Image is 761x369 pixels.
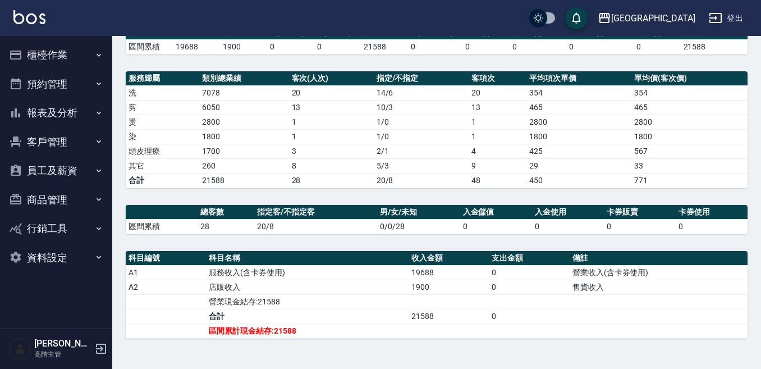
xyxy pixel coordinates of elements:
td: 13 [289,100,374,115]
td: 7078 [199,85,288,100]
td: 0 [510,39,567,54]
button: 預約管理 [4,70,108,99]
td: 19688 [173,39,220,54]
td: 區間累積 [126,39,173,54]
td: 0 [489,265,569,280]
th: 客次(人次) [289,71,374,86]
th: 指定/不指定 [374,71,469,86]
td: 354 [526,85,631,100]
td: 21588 [199,173,288,188]
button: 資料設定 [4,243,108,272]
td: 21588 [409,309,489,324]
td: 1 [289,129,374,144]
td: 1900 [409,280,489,294]
button: 商品管理 [4,185,108,215]
td: 0 [267,39,314,54]
td: 33 [631,158,748,173]
td: 0 [532,219,604,234]
td: 區間累積 [126,219,198,234]
td: 營業現金結存:21588 [206,294,408,309]
td: 0 [634,39,681,54]
td: 0 [460,219,532,234]
td: 48 [469,173,527,188]
td: 區間累計現金結存:21588 [206,324,408,338]
td: 20 [289,85,374,100]
td: 燙 [126,115,199,129]
td: 售貨收入 [570,280,748,294]
th: 客項次 [469,71,527,86]
button: 櫃檯作業 [4,40,108,70]
button: save [565,7,588,29]
td: 2800 [526,115,631,129]
td: 1 / 0 [374,115,469,129]
td: 合計 [126,173,199,188]
td: 1 [469,129,527,144]
td: A1 [126,265,206,280]
td: 4 [469,144,527,158]
th: 單均價(客次價) [631,71,748,86]
td: 營業收入(含卡券使用) [570,265,748,280]
td: 剪 [126,100,199,115]
td: 10 / 3 [374,100,469,115]
th: 指定客/不指定客 [254,205,377,220]
td: 2800 [199,115,288,129]
td: 21588 [681,39,748,54]
td: 1 [469,115,527,129]
td: 14 / 6 [374,85,469,100]
h5: [PERSON_NAME] [34,338,91,349]
td: 2800 [631,115,748,129]
td: 0/0/28 [377,219,460,234]
table: a dense table [126,71,748,188]
td: 20 [469,85,527,100]
th: 卡券使用 [676,205,748,220]
th: 支出金額 [489,251,569,266]
td: 1 [289,115,374,129]
th: 總客數 [198,205,254,220]
table: a dense table [126,251,748,339]
td: 29 [526,158,631,173]
td: 店販收入 [206,280,408,294]
th: 服務歸屬 [126,71,199,86]
td: 1800 [526,129,631,144]
td: 354 [631,85,748,100]
button: [GEOGRAPHIC_DATA] [593,7,700,30]
td: 0 [462,39,510,54]
th: 卡券販賣 [604,205,676,220]
td: 0 [408,39,462,54]
td: 465 [526,100,631,115]
td: 567 [631,144,748,158]
td: 1900 [220,39,267,54]
th: 男/女/未知 [377,205,460,220]
td: 450 [526,173,631,188]
td: 2 / 1 [374,144,469,158]
td: 染 [126,129,199,144]
td: 20/8 [254,219,377,234]
td: 0 [314,39,361,54]
td: A2 [126,280,206,294]
td: 9 [469,158,527,173]
table: a dense table [126,205,748,234]
th: 入金儲值 [460,205,532,220]
td: 28 [289,173,374,188]
td: 6050 [199,100,288,115]
td: 19688 [409,265,489,280]
td: 0 [489,280,569,294]
td: 合計 [206,309,408,324]
td: 服務收入(含卡券使用) [206,265,408,280]
td: 5 / 3 [374,158,469,173]
td: 28 [198,219,254,234]
button: 行銷工具 [4,214,108,243]
td: 洗 [126,85,199,100]
td: 465 [631,100,748,115]
th: 科目名稱 [206,251,408,266]
td: 260 [199,158,288,173]
th: 收入金額 [409,251,489,266]
td: 1700 [199,144,288,158]
th: 備註 [570,251,748,266]
button: 登出 [704,8,748,29]
th: 類別總業績 [199,71,288,86]
button: 客戶管理 [4,127,108,157]
p: 高階主管 [34,349,91,359]
th: 平均項次單價 [526,71,631,86]
button: 報表及分析 [4,98,108,127]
